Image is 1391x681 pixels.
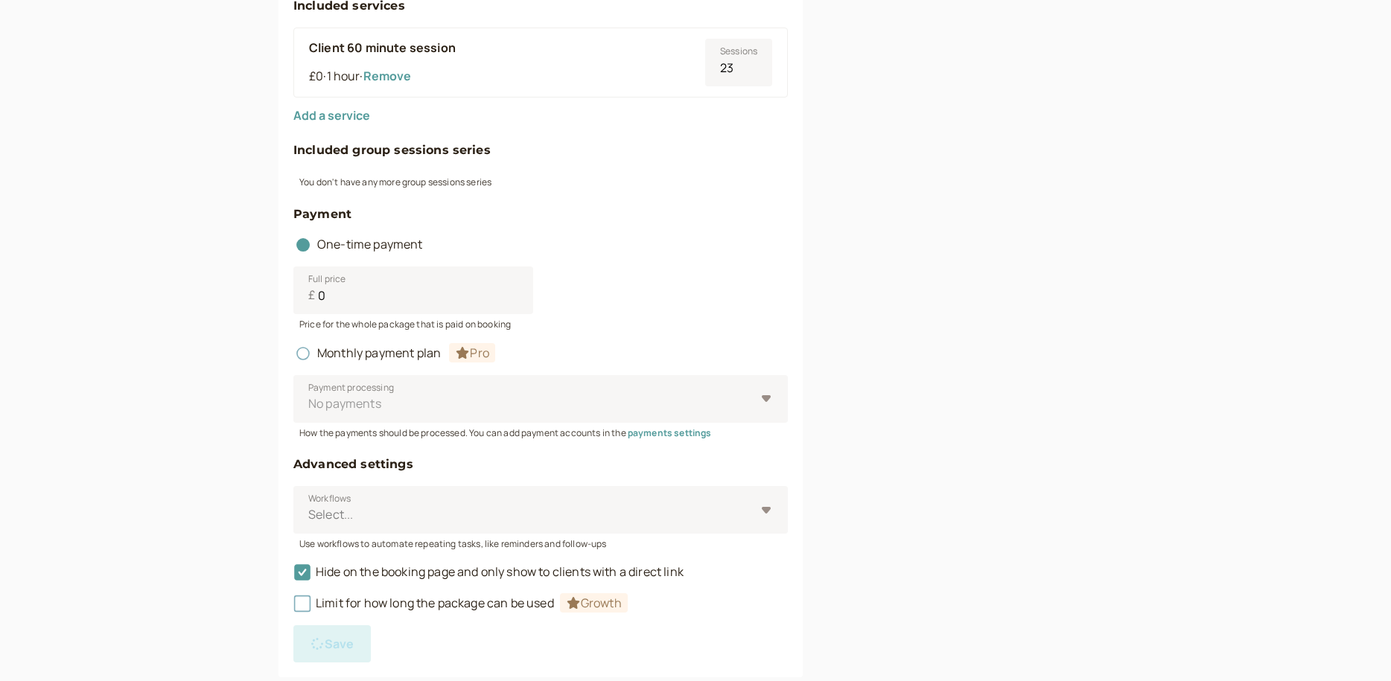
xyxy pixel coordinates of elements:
a: Pro [449,345,494,361]
div: How the payments should be processed. You can add payment accounts in the [293,423,788,440]
span: Limit for how long the package can be used [293,595,628,611]
span: Full price [308,272,346,287]
div: You don't have any more group sessions series [293,172,788,189]
h4: Advanced settings [293,455,788,474]
b: Client 60 minute session [309,39,456,56]
span: Workflows [308,491,351,506]
a: Growth [560,595,628,611]
span: Growth [560,593,628,613]
button: Remove [363,69,411,83]
h4: Included group sessions series [293,141,788,160]
span: Hide on the booking page and only show to clients with a direct link [293,563,684,580]
input: Full price£ [293,266,533,314]
input: Sessions [705,39,772,86]
span: Save [325,636,354,652]
span: Monthly payment plan [293,345,495,361]
span: · [360,68,363,84]
a: payments settings [628,426,712,439]
span: Sessions [720,44,757,59]
iframe: Chat Widget [1317,610,1391,681]
span: · [323,68,326,84]
div: Price for the whole package that is paid on booking [293,314,788,331]
div: Use workflows to automate repeating tasks, like reminders and follow-ups [293,534,788,551]
button: Add a service [293,109,370,122]
span: One-time payment [293,236,423,252]
div: £0 1 hour [309,67,690,86]
span: Pro [449,343,494,362]
span: £ [308,286,315,305]
button: Save [293,625,371,662]
h4: Payment [293,205,788,224]
span: Payment processing [308,380,394,395]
